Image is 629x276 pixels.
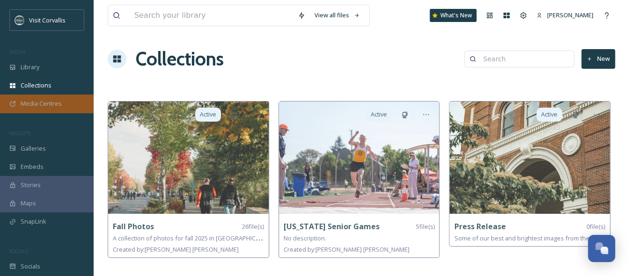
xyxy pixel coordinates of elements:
[113,233,339,242] span: A collection of photos for fall 2025 in [GEOGRAPHIC_DATA], [GEOGRAPHIC_DATA].
[284,245,410,254] span: Created by: [PERSON_NAME] [PERSON_NAME]
[21,99,62,108] span: Media Centres
[547,11,593,19] span: [PERSON_NAME]
[416,222,434,231] span: 5 file(s)
[532,6,598,24] a: [PERSON_NAME]
[284,234,326,242] span: No description.
[21,63,39,72] span: Library
[21,181,41,189] span: Stories
[15,15,24,25] img: visit-corvallis-badge-dark-blue-orange%281%29.png
[541,110,557,119] span: Active
[130,5,293,26] input: Search your library
[21,144,46,153] span: Galleries
[284,221,380,232] strong: [US_STATE] Senior Games
[21,217,46,226] span: SnapLink
[430,9,476,22] a: What's New
[9,247,28,254] span: SOCIALS
[29,16,66,24] span: Visit Corvallis
[200,110,216,119] span: Active
[454,221,505,232] strong: Press Release
[588,235,615,262] button: Open Chat
[21,81,51,90] span: Collections
[581,49,615,68] button: New
[113,245,239,254] span: Created by: [PERSON_NAME] [PERSON_NAME]
[478,50,569,68] input: Search
[310,6,365,24] a: View all files
[21,199,36,208] span: Maps
[449,102,610,214] img: 6aff6bb5-2c9a-4bf8-8cf7-41f1dd952370.jpg
[9,48,26,55] span: MEDIA
[9,130,31,137] span: WIDGETS
[21,262,40,271] span: Socials
[21,162,44,171] span: Embeds
[279,102,439,214] img: f5b37258-91b3-4d41-9ef5-193ed2bf1226.jpg
[370,110,387,119] span: Active
[242,222,264,231] span: 26 file(s)
[586,222,605,231] span: 0 file(s)
[108,102,269,214] img: a88f048b-e65d-431e-b57a-927901a5eb76.jpg
[136,45,224,73] a: Collections
[113,221,154,232] strong: Fall Photos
